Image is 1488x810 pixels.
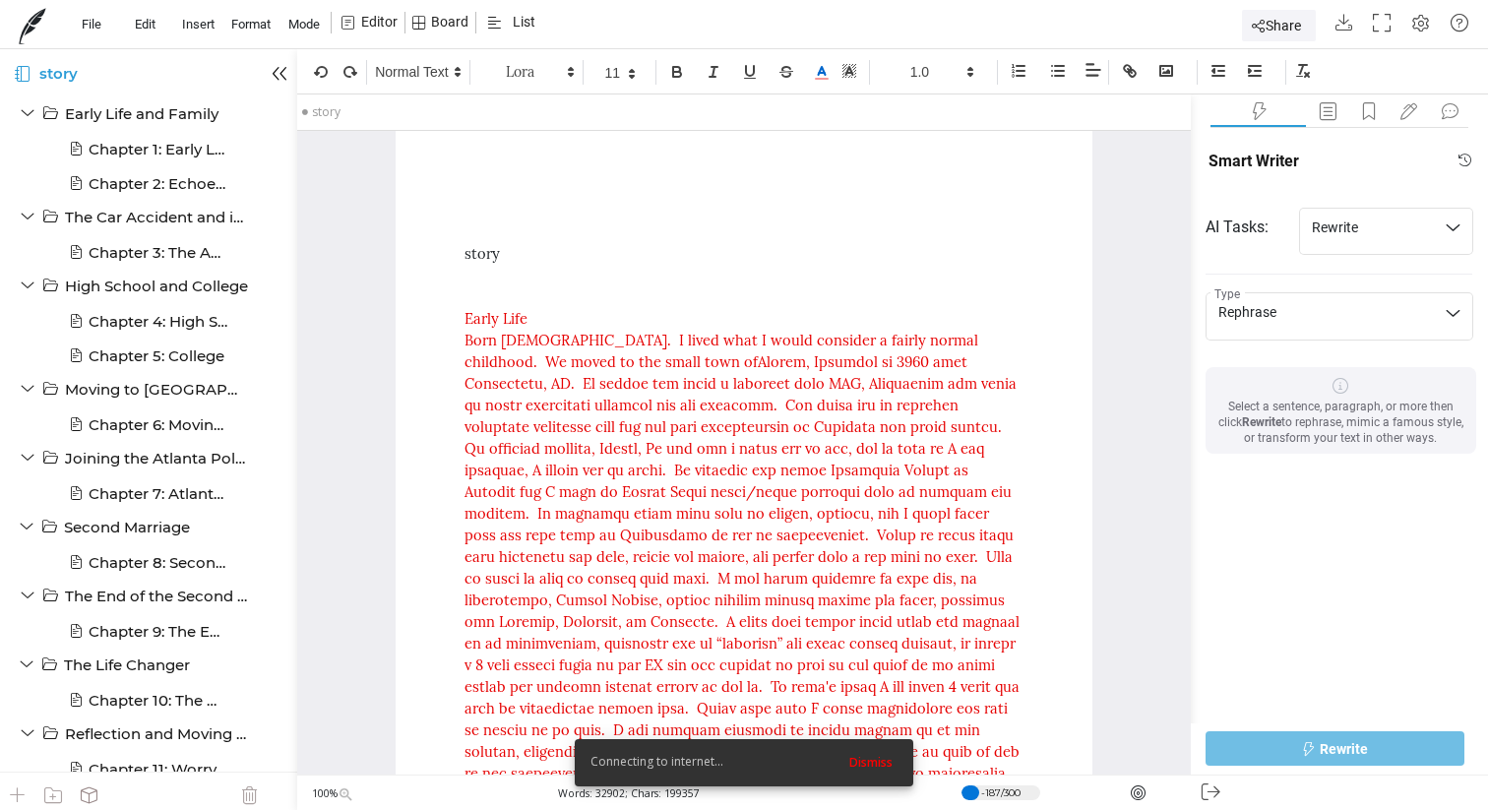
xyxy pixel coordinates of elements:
[89,485,228,503] p: Chapter 7: Atlanta Police
[64,656,207,674] p: The Life Changer
[1319,102,1333,120] i: Summary
[1457,153,1473,168] i: AI History
[1320,739,1368,759] span: Rewrite
[1251,102,1265,120] i: Smart Writer
[961,785,1040,800] small: Daily Goal
[405,6,475,40] button: Board
[981,785,1021,802] span: -187/300
[1441,102,1455,120] i: Comments
[1206,731,1464,766] button: Rewrite
[758,352,767,371] span: A
[82,17,101,31] span: File
[65,725,248,743] p: Reflection and Moving Forward
[89,175,228,193] p: Chapter 2: Echoes of Hurricane Corners
[1209,144,1315,189] div: Smart Writer
[89,761,228,779] p: Chapter 11: Worrying Doesn't Empty [DATE]
[231,17,271,31] span: Format
[1400,102,1414,120] i: Footnotes
[576,753,829,773] div: Connecting to internet...
[65,209,248,226] p: The Car Accident and its Aftermath
[89,347,228,365] p: Chapter 5: College
[843,753,899,773] button: Dismiss
[288,17,320,31] span: Mode
[65,450,248,467] p: Joining the Atlanta Police Department
[361,14,398,30] p: Editor
[1213,399,1468,446] p: Select a sentence, paragraph, or more then click to rephrase, mimic a famous style, or transform ...
[312,776,354,803] small: 100%
[1242,415,1281,429] strong: Rewrite
[89,313,228,331] p: Chapter 4: High School
[476,6,546,40] button: List
[465,331,982,371] span: Born [DEMOGRAPHIC_DATA]. I lived what I would consider a fairly normal childhood. We moved to the...
[89,141,228,158] p: Chapter 1: Early Life
[297,86,1041,121] div: story
[89,554,228,572] p: Chapter 8: Second Marriage
[64,519,207,536] p: Second Marriage
[65,105,220,123] p: Early Life and Family
[89,416,228,434] p: Chapter 6: Moving to [GEOGRAPHIC_DATA]
[182,17,215,31] span: Insert
[1131,785,1146,801] i: Goal Settings
[1206,209,1300,246] label: AI Tasks:
[89,244,228,262] p: Chapter 3: The Accident
[1242,10,1316,41] button: Share
[465,309,527,328] span: Early Life
[1360,102,1374,120] i: Notes & Research
[338,786,354,803] img: mdi_zoom_in.png
[335,6,404,40] button: Editor
[1218,304,1276,320] mat-select-trigger: Rephrase
[1312,219,1358,235] mat-select-trigger: Rewrite
[513,14,535,30] p: List
[431,14,468,30] p: Board
[65,278,248,295] p: High School and College
[89,692,228,710] p: Chapter 10: The Great Betrayal
[465,244,500,263] span: story
[89,623,228,641] p: Chapter 9: The End of the Second Marriage
[135,17,155,31] span: Edit
[65,381,248,399] p: Moving to [GEOGRAPHIC_DATA] and First Marriage
[1201,782,1220,802] i: Hide
[1252,16,1301,36] span: Share
[65,588,248,605] p: The End of the Second Marriage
